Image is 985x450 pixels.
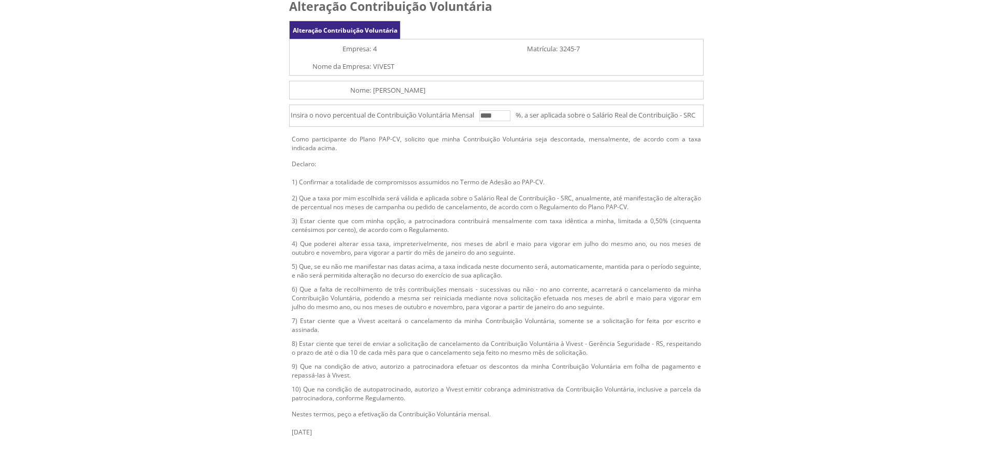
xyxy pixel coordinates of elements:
[289,155,704,173] td: Declaro:
[289,282,704,314] td: 6) Que a falta de recolhimento de três contribuições mensais - sucessivas ou não - no ano corrent...
[290,81,373,99] td: Nome:
[289,237,704,259] td: 4) Que poderei alterar essa taxa, impreterivelmente, nos meses de abril e maio para vigorar em ju...
[289,191,704,214] td: 2) Que a taxa por mim escolhida será válida e aplicada sobre o Salário Real de Contribuição - SRC...
[289,337,704,359] td: 8) Estar ciente que terei de enviar a solicitação de cancelamento da Contribuição Voluntária à Vi...
[289,214,704,237] td: 3) Estar ciente que com minha opção, a patrocinadora contribuirá mensalmente com taxa idêntica a ...
[290,39,373,57] td: Empresa:
[289,405,704,423] td: Nestes termos, peço a efetivação da Contribuição Voluntária mensal.
[289,359,704,382] td: 9) Que na condição de ativo, autorizo a patrocinadora efetuar os descontos da minha Contribuição ...
[559,39,704,57] td: 3245-7
[372,81,703,99] td: [PERSON_NAME]
[372,39,476,57] td: 4
[289,173,704,191] td: 1) Confirmar a totalidade de compromissos assumidos no Termo de Adesão ao PAP-CV.
[289,21,401,39] div: Alteração Contribuição Voluntária
[289,259,704,282] td: 5) Que, se eu não me manifestar nas datas acima, a taxa indicada neste documento será, automatica...
[289,423,704,441] td: [DATE]
[289,314,704,337] td: 7) Estar ciente que a Vivest aceitará o cancelamento da minha Contribuição Voluntária, somente se...
[289,382,704,405] td: 10) Que na condição de autopatrocinado, autorizo a Vivest emitir cobrança administrativa da Contr...
[289,132,704,155] td: Como participante do Plano PAP-CV, solicito que minha Contribuição Voluntária seja descontada, me...
[372,57,703,76] td: VIVEST
[290,105,704,127] td: Insira o novo percentual de Contribuição Voluntária Mensal %, a ser aplicada sobre o Salário Real...
[476,39,559,57] td: Matrícula:
[290,57,373,76] td: Nome da Empresa:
